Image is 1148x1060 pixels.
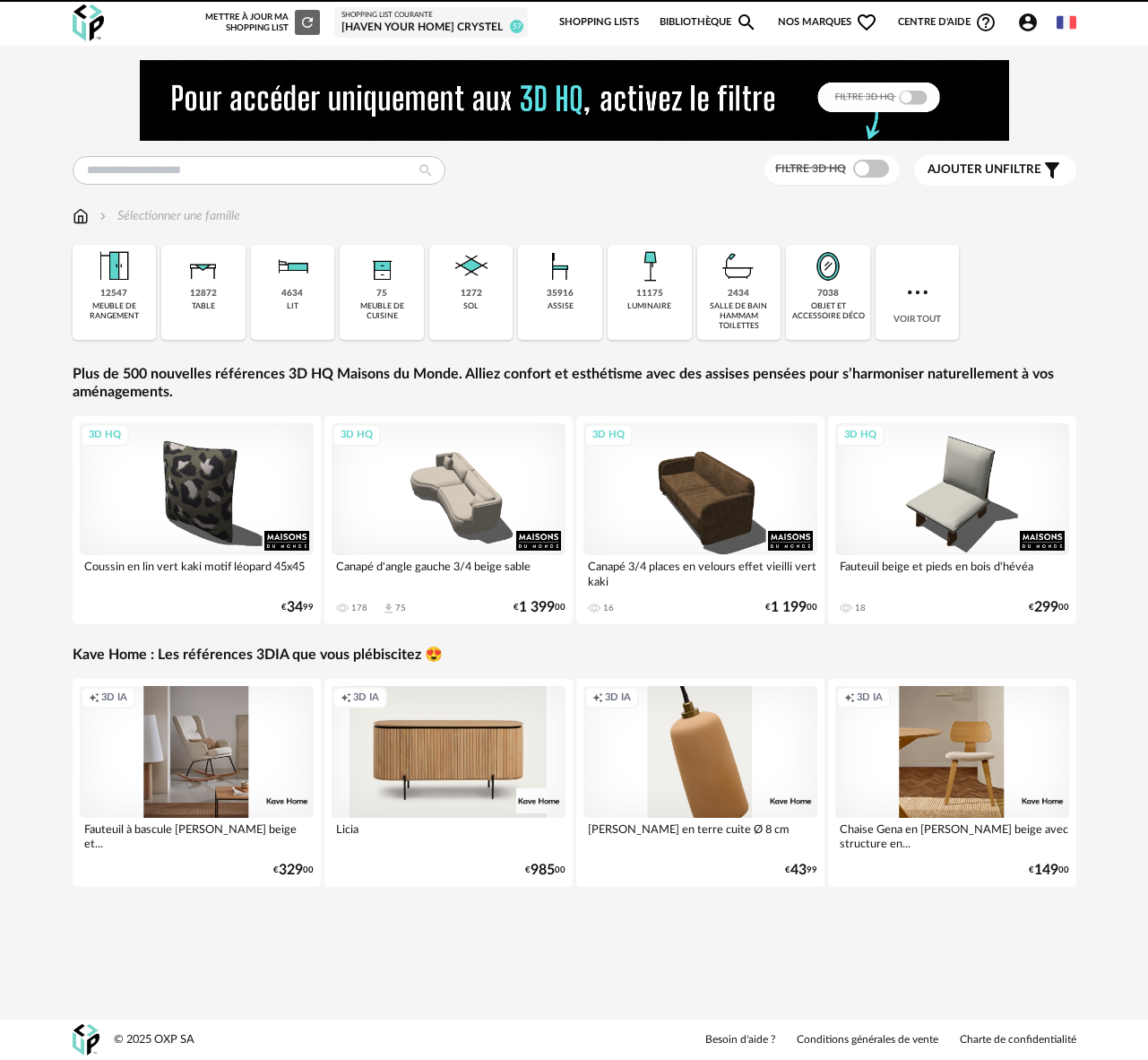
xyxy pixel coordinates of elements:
[857,691,883,705] span: 3D IA
[576,679,824,887] a: Creation icon 3D IA [PERSON_NAME] en terre cuite Ø 8 cm €4399
[703,301,776,332] div: salle de bain hammam toilettes
[765,602,817,613] div: € 00
[341,11,521,20] div: Shopping List courante
[324,416,573,624] a: 3D HQ Canapé d'angle gauche 3/4 beige sable 178 Download icon 75 €1 39900
[332,818,565,854] div: Licia
[190,288,217,300] div: 12872
[324,679,573,887] a: Creation icon 3D IA Licia €98500
[92,245,135,288] img: Meuble%20de%20rangement.png
[80,555,314,591] div: Coussin en lin vert kaki motif léopard 45x45
[828,679,1076,887] a: Creation icon 3D IA Chaise Gena en [PERSON_NAME] beige avec structure en... €14900
[1034,865,1058,876] span: 149
[273,865,314,876] div: € 00
[351,603,367,613] div: 178
[299,18,315,27] span: Refresh icon
[539,245,582,288] img: Assise.png
[450,245,493,288] img: Sol.png
[603,603,614,613] div: 16
[797,1033,938,1047] a: Conditions générales de vente
[775,163,846,174] span: Filtre 3D HQ
[140,60,1009,141] img: NEW%20NEW%20HQ%20NEW_V1.gif
[519,602,555,613] span: 1 399
[73,4,104,41] img: OXP
[785,865,817,876] div: € 99
[627,301,671,311] div: luminaire
[353,691,379,705] span: 3D IA
[341,691,351,705] span: Creation icon
[205,10,320,35] div: Mettre à jour ma Shopping List
[1034,602,1058,613] span: 299
[96,207,110,225] img: svg+xml;base64,PHN2ZyB3aWR0aD0iMTYiIGhlaWdodD0iMTYiIHZpZXdCb3g9IjAgMCAxNiAxNiIgZmlsbD0ibm9uZSIgeG...
[914,155,1076,186] button: Ajouter unfiltre Filter icon
[531,865,555,876] span: 985
[605,691,631,705] span: 3D IA
[928,162,1041,178] span: filtre
[73,416,321,624] a: 3D HQ Coussin en lin vert kaki motif léopard 45x45 €3499
[898,12,997,33] span: Centre d'aideHelp Circle Outline icon
[844,691,855,705] span: Creation icon
[73,679,321,887] a: Creation icon 3D IA Fauteuil à bascule [PERSON_NAME] beige et... €32900
[1041,160,1063,181] span: Filter icon
[1029,865,1069,876] div: € 00
[525,865,565,876] div: € 00
[548,301,574,311] div: assise
[96,207,240,225] div: Sélectionner une famille
[192,301,215,311] div: table
[628,245,671,288] img: Luminaire.png
[790,865,807,876] span: 43
[903,278,932,307] img: more.7b13dc1.svg
[583,555,817,591] div: Canapé 3/4 places en velours effet vieilli vert kaki
[100,288,127,300] div: 12547
[73,365,1076,403] a: Plus de 500 nouvelles références 3D HQ Maisons du Monde. Alliez confort et esthétisme avec des as...
[728,288,749,300] div: 2434
[771,602,807,613] span: 1 199
[736,12,757,33] span: Magnify icon
[576,416,824,624] a: 3D HQ Canapé 3/4 places en velours effet vieilli vert kaki 16 €1 19900
[281,602,314,613] div: € 99
[660,4,758,41] a: BibliothèqueMagnify icon
[1029,602,1069,613] div: € 00
[856,12,877,33] span: Heart Outline icon
[559,4,639,41] a: Shopping Lists
[510,20,523,33] span: 57
[101,691,127,705] span: 3D IA
[835,818,1069,854] div: Chaise Gena en [PERSON_NAME] beige avec structure en...
[828,416,1076,624] a: 3D HQ Fauteuil beige et pieds en bois d'hévéa 18 €29900
[791,301,865,322] div: objet et accessoire déco
[514,602,565,613] div: € 00
[345,301,419,322] div: meuble de cuisine
[80,818,314,854] div: Fauteuil à bascule [PERSON_NAME] beige et...
[778,4,878,41] span: Nos marques
[807,245,850,288] img: Miroir.png
[279,865,303,876] span: 329
[1017,12,1039,33] span: Account Circle icon
[271,245,314,288] img: Literie.png
[360,245,403,288] img: Rangement.png
[382,602,395,615] span: Download icon
[836,424,885,447] div: 3D HQ
[855,603,866,613] div: 18
[461,288,482,300] div: 1272
[463,301,479,311] div: sol
[89,691,99,705] span: Creation icon
[332,555,565,591] div: Canapé d'angle gauche 3/4 beige sable
[636,288,663,300] div: 11175
[817,288,839,300] div: 7038
[73,1024,99,1056] img: OXP
[975,12,997,33] span: Help Circle Outline icon
[287,602,303,613] span: 34
[287,301,298,311] div: lit
[960,1033,1076,1047] a: Charte de confidentialité
[376,288,387,300] div: 75
[81,424,129,447] div: 3D HQ
[876,245,960,340] div: Voir tout
[73,646,443,665] a: Kave Home : Les références 3DIA que vous plébiscitez 😍
[928,163,1003,176] span: Ajouter un
[73,207,89,225] img: svg+xml;base64,PHN2ZyB3aWR0aD0iMTYiIGhlaWdodD0iMTciIHZpZXdCb3g9IjAgMCAxNiAxNyIgZmlsbD0ibm9uZSIgeG...
[705,1033,775,1047] a: Besoin d'aide ?
[717,245,760,288] img: Salle%20de%20bain.png
[584,424,633,447] div: 3D HQ
[182,245,225,288] img: Table.png
[583,818,817,854] div: [PERSON_NAME] en terre cuite Ø 8 cm
[114,1032,194,1047] div: © 2025 OXP SA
